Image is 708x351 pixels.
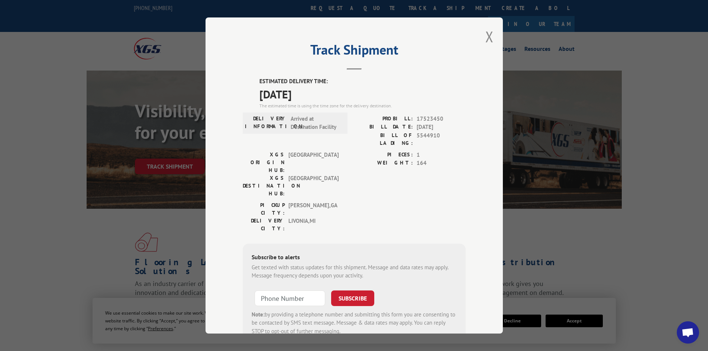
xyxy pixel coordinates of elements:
[252,253,457,263] div: Subscribe to alerts
[288,151,339,174] span: [GEOGRAPHIC_DATA]
[677,321,699,344] div: Open chat
[485,27,494,46] button: Close modal
[252,263,457,280] div: Get texted with status updates for this shipment. Message and data rates may apply. Message frequ...
[259,103,466,109] div: The estimated time is using the time zone for the delivery destination.
[243,151,285,174] label: XGS ORIGIN HUB:
[259,86,466,103] span: [DATE]
[288,217,339,233] span: LIVONIA , MI
[417,131,466,147] span: 5544910
[417,151,466,159] span: 1
[354,115,413,123] label: PROBILL:
[354,159,413,168] label: WEIGHT:
[354,151,413,159] label: PIECES:
[243,217,285,233] label: DELIVERY CITY:
[243,201,285,217] label: PICKUP CITY:
[291,115,341,131] span: Arrived at Destination Facility
[243,174,285,198] label: XGS DESTINATION HUB:
[331,290,374,306] button: SUBSCRIBE
[354,123,413,131] label: BILL DATE:
[259,77,466,86] label: ESTIMATED DELIVERY TIME:
[417,123,466,131] span: [DATE]
[252,311,457,336] div: by providing a telephone number and submitting this form you are consenting to be contacted by SM...
[288,201,339,217] span: [PERSON_NAME] , GA
[245,115,287,131] label: DELIVERY INFORMATION:
[354,131,413,147] label: BILL OF LADING:
[288,174,339,198] span: [GEOGRAPHIC_DATA]
[255,290,325,306] input: Phone Number
[417,115,466,123] span: 17523450
[252,311,265,318] strong: Note:
[417,159,466,168] span: 164
[243,45,466,59] h2: Track Shipment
